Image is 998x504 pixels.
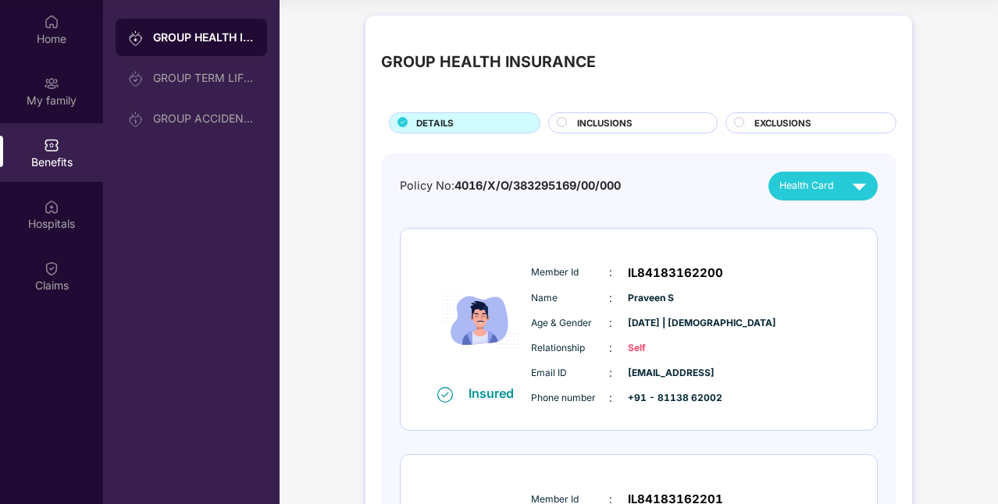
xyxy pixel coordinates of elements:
[609,314,612,332] span: :
[469,385,523,401] div: Insured
[437,387,453,403] img: svg+xml;base64,PHN2ZyB4bWxucz0iaHR0cDovL3d3dy53My5vcmcvMjAwMC9zdmciIHdpZHRoPSIxNiIgaGVpZ2h0PSIxNi...
[44,137,59,153] img: svg+xml;base64,PHN2ZyBpZD0iQmVuZWZpdHMiIHhtbG5zPSJodHRwOi8vd3d3LnczLm9yZy8yMDAwL3N2ZyIgd2lkdGg9Ij...
[754,116,811,130] span: EXCLUSIONS
[609,389,612,406] span: :
[628,264,723,282] span: IL84183162200
[531,341,609,356] span: Relationship
[628,391,706,406] span: +91 - 81138 62002
[609,289,612,307] span: :
[44,199,59,215] img: svg+xml;base64,PHN2ZyBpZD0iSG9zcGl0YWxzIiB4bWxucz0iaHR0cDovL3d3dy53My5vcmcvMjAwMC9zdmciIHdpZHRoPS...
[628,291,706,306] span: Praveen S
[628,341,706,356] span: Self
[531,265,609,280] span: Member Id
[44,261,59,276] img: svg+xml;base64,PHN2ZyBpZD0iQ2xhaW0iIHhtbG5zPSJodHRwOi8vd3d3LnczLm9yZy8yMDAwL3N2ZyIgd2lkdGg9IjIwIi...
[628,316,706,331] span: [DATE] | [DEMOGRAPHIC_DATA]
[531,291,609,306] span: Name
[628,366,706,381] span: [EMAIL_ADDRESS]
[609,339,612,357] span: :
[454,179,621,192] span: 4016/X/O/383295169/00/000
[846,172,873,200] img: svg+xml;base64,PHN2ZyB4bWxucz0iaHR0cDovL3d3dy53My5vcmcvMjAwMC9zdmciIHZpZXdCb3g9IjAgMCAyNCAyNCIgd2...
[44,76,59,91] img: svg+xml;base64,PHN2ZyB3aWR0aD0iMjAiIGhlaWdodD0iMjAiIHZpZXdCb3g9IjAgMCAyMCAyMCIgZmlsbD0ibm9uZSIgeG...
[531,391,609,406] span: Phone number
[381,50,596,74] div: GROUP HEALTH INSURANCE
[768,172,878,201] button: Health Card
[531,316,609,331] span: Age & Gender
[433,256,527,385] img: icon
[609,264,612,281] span: :
[128,71,144,87] img: svg+xml;base64,PHN2ZyB3aWR0aD0iMjAiIGhlaWdodD0iMjAiIHZpZXdCb3g9IjAgMCAyMCAyMCIgZmlsbD0ibm9uZSIgeG...
[153,30,255,45] div: GROUP HEALTH INSURANCE
[153,72,255,84] div: GROUP TERM LIFE INSURANCE
[400,177,621,195] div: Policy No:
[577,116,633,130] span: INCLUSIONS
[416,116,454,130] span: DETAILS
[531,366,609,381] span: Email ID
[779,178,834,193] span: Health Card
[44,14,59,30] img: svg+xml;base64,PHN2ZyBpZD0iSG9tZSIgeG1sbnM9Imh0dHA6Ly93d3cudzMub3JnLzIwMDAvc3ZnIiB3aWR0aD0iMjAiIG...
[609,364,612,382] span: :
[128,30,144,46] img: svg+xml;base64,PHN2ZyB3aWR0aD0iMjAiIGhlaWdodD0iMjAiIHZpZXdCb3g9IjAgMCAyMCAyMCIgZmlsbD0ibm9uZSIgeG...
[128,112,144,127] img: svg+xml;base64,PHN2ZyB3aWR0aD0iMjAiIGhlaWdodD0iMjAiIHZpZXdCb3g9IjAgMCAyMCAyMCIgZmlsbD0ibm9uZSIgeG...
[153,112,255,125] div: GROUP ACCIDENTAL INSURANCE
